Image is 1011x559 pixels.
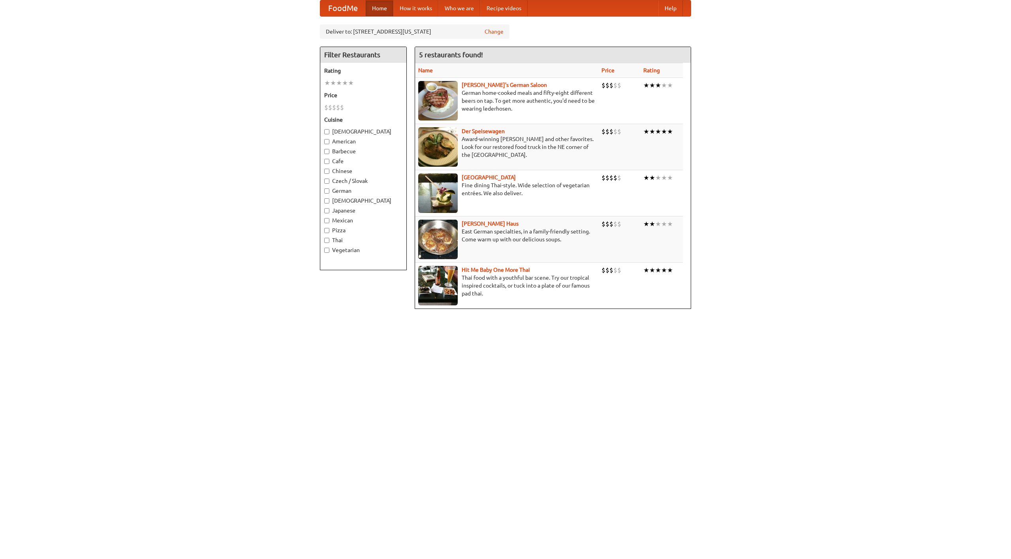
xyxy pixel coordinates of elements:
img: esthers.jpg [418,81,458,120]
li: $ [617,81,621,90]
li: $ [605,266,609,275]
li: $ [601,81,605,90]
li: ★ [324,79,330,87]
a: [PERSON_NAME]'s German Saloon [462,82,547,88]
label: [DEMOGRAPHIC_DATA] [324,197,402,205]
p: East German specialties, in a family-friendly setting. Come warm up with our delicious soups. [418,228,595,243]
p: Award-winning [PERSON_NAME] and other favorites. Look for our restored food truck in the NE corne... [418,135,595,159]
h4: Filter Restaurants [320,47,406,63]
li: ★ [649,127,655,136]
label: German [324,187,402,195]
a: Name [418,67,433,73]
li: $ [609,266,613,275]
li: ★ [655,173,661,182]
li: $ [617,173,621,182]
li: $ [605,220,609,228]
a: Home [366,0,393,16]
li: $ [613,81,617,90]
a: Rating [643,67,660,73]
label: Japanese [324,207,402,215]
li: ★ [336,79,342,87]
a: Help [658,0,683,16]
li: ★ [649,266,655,275]
h5: Rating [324,67,402,75]
li: ★ [649,81,655,90]
li: $ [601,173,605,182]
li: ★ [330,79,336,87]
a: Change [485,28,504,36]
li: ★ [661,173,667,182]
input: American [324,139,329,144]
label: Cafe [324,157,402,165]
img: babythai.jpg [418,266,458,305]
li: $ [336,103,340,112]
li: ★ [667,127,673,136]
li: ★ [667,266,673,275]
input: Pizza [324,228,329,233]
li: $ [609,173,613,182]
li: ★ [655,127,661,136]
li: $ [613,220,617,228]
li: ★ [643,266,649,275]
li: $ [605,81,609,90]
input: [DEMOGRAPHIC_DATA] [324,198,329,203]
a: How it works [393,0,438,16]
p: Fine dining Thai-style. Wide selection of vegetarian entrées. We also deliver. [418,181,595,197]
li: $ [601,266,605,275]
img: speisewagen.jpg [418,127,458,167]
li: $ [605,173,609,182]
li: ★ [643,173,649,182]
label: [DEMOGRAPHIC_DATA] [324,128,402,136]
img: satay.jpg [418,173,458,213]
label: Czech / Slovak [324,177,402,185]
input: Japanese [324,208,329,213]
li: ★ [342,79,348,87]
li: $ [617,127,621,136]
li: $ [609,127,613,136]
label: Mexican [324,216,402,224]
li: ★ [667,81,673,90]
li: $ [609,220,613,228]
li: ★ [643,127,649,136]
li: $ [613,173,617,182]
input: Mexican [324,218,329,223]
label: Vegetarian [324,246,402,254]
h5: Cuisine [324,116,402,124]
input: Chinese [324,169,329,174]
li: ★ [348,79,354,87]
li: $ [332,103,336,112]
li: ★ [667,173,673,182]
label: Pizza [324,226,402,234]
li: ★ [655,266,661,275]
li: $ [605,127,609,136]
li: ★ [655,81,661,90]
input: Vegetarian [324,248,329,253]
li: $ [609,81,613,90]
li: $ [613,266,617,275]
li: ★ [661,127,667,136]
a: Who we are [438,0,480,16]
input: Thai [324,238,329,243]
li: $ [340,103,344,112]
input: Barbecue [324,149,329,154]
a: [PERSON_NAME] Haus [462,220,519,227]
a: Der Speisewagen [462,128,505,134]
li: $ [601,127,605,136]
li: ★ [661,81,667,90]
a: FoodMe [320,0,366,16]
li: $ [328,103,332,112]
li: $ [617,220,621,228]
a: Hit Me Baby One More Thai [462,267,530,273]
img: kohlhaus.jpg [418,220,458,259]
input: [DEMOGRAPHIC_DATA] [324,129,329,134]
li: $ [324,103,328,112]
input: Cafe [324,159,329,164]
li: ★ [643,81,649,90]
label: American [324,137,402,145]
a: Recipe videos [480,0,528,16]
b: [GEOGRAPHIC_DATA] [462,174,516,181]
li: ★ [655,220,661,228]
li: ★ [667,220,673,228]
